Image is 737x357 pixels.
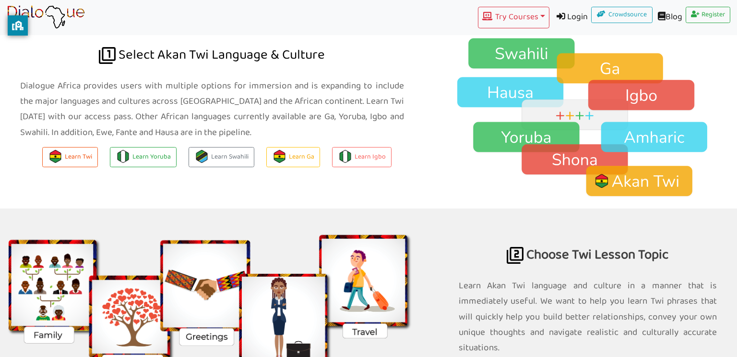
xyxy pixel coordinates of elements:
[20,8,404,74] h2: Select Akan Twi Language & Culture
[459,278,717,356] p: Learn Akan Twi language and culture in a manner that is immediately useful. We want to help you l...
[273,150,286,163] img: flag-ghana.106b55d9.png
[195,150,208,163] img: flag-tanzania.fe228584.png
[99,47,116,64] img: african language dialogue
[20,78,404,140] p: Dialogue Africa provides users with multiple options for immersion and is expanding to include th...
[117,150,130,163] img: flag-nigeria.710e75b6.png
[49,150,62,163] img: flag-ghana.106b55d9.png
[549,7,592,28] a: Login
[591,7,653,23] a: Crowdsource
[110,147,177,168] a: Learn Yoruba
[686,7,731,23] a: Register
[339,150,352,163] img: flag-nigeria.710e75b6.png
[42,147,98,168] button: Learn Twi
[7,5,85,29] img: learn African language platform app
[653,7,686,28] a: Blog
[8,15,28,36] button: privacy banner
[189,147,254,168] a: Learn Swahili
[459,209,717,273] h2: Choose Twi Lesson Topic
[507,247,523,264] img: africa language for business travel
[478,7,549,28] button: Try Courses
[266,147,320,168] a: Learn Ga
[332,147,392,168] a: Learn Igbo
